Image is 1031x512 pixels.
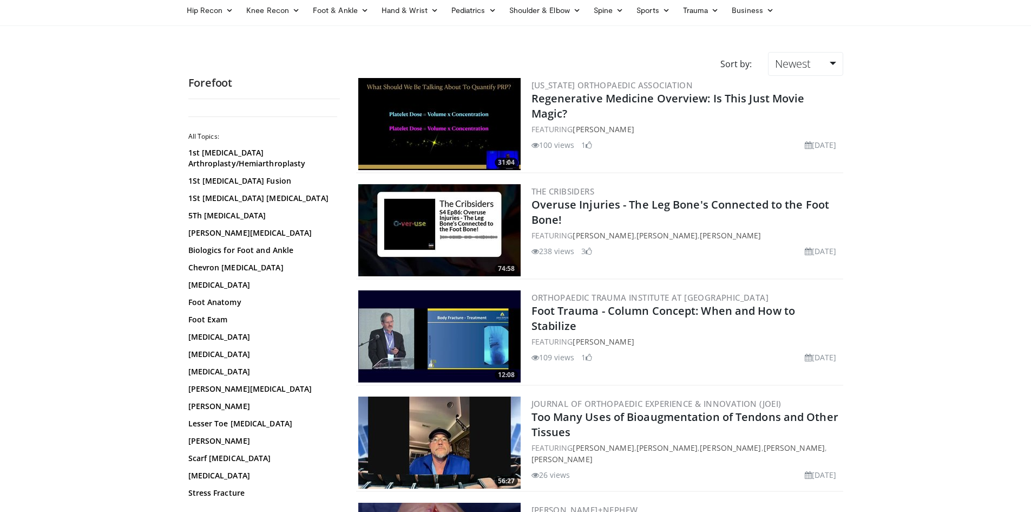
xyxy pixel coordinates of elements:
a: [PERSON_NAME] [700,443,761,453]
a: 56:27 [358,397,521,489]
img: 35007cce-4d13-49b3-9500-88e298836dcb.300x170_q85_crop-smart_upscale.jpg [358,397,521,489]
a: [MEDICAL_DATA] [188,280,334,290]
li: [DATE] [805,469,837,481]
a: 74:58 [358,184,521,276]
a: [MEDICAL_DATA] [188,366,334,377]
li: [DATE] [805,245,837,257]
a: [MEDICAL_DATA] [188,470,334,481]
a: Overuse Injuries - The Leg Bone's Connected to the Foot Bone! [531,197,830,227]
li: 26 views [531,469,570,481]
li: 100 views [531,139,575,151]
span: 56:27 [495,476,518,486]
a: [PERSON_NAME] [573,230,634,241]
a: Foot Anatomy [188,297,334,308]
span: 12:08 [495,370,518,380]
div: FEATURING , , [531,230,841,241]
a: [PERSON_NAME] [573,443,634,453]
div: FEATURING [531,336,841,347]
h2: Forefoot [188,76,340,90]
span: 74:58 [495,264,518,274]
a: Too Many Uses of Bioaugmentation of Tendons and Other Tissues [531,410,838,439]
li: 1 [581,352,592,363]
a: [PERSON_NAME] [636,443,698,453]
a: Foot Trauma - Column Concept: When and How to Stabilize [531,303,796,333]
a: [MEDICAL_DATA] [188,349,334,360]
a: 1St [MEDICAL_DATA] Fusion [188,176,334,186]
a: Journal of Orthopaedic Experience & Innovation (JOEI) [531,398,782,409]
a: Regenerative Medicine Overview: Is This Just Movie Magic? [531,91,805,121]
li: [DATE] [805,352,837,363]
a: Lesser Toe [MEDICAL_DATA] [188,418,334,429]
a: [US_STATE] Orthopaedic Association [531,80,693,90]
a: [MEDICAL_DATA] [188,332,334,342]
div: FEATURING [531,124,841,135]
div: Sort by: [712,52,760,76]
li: [DATE] [805,139,837,151]
a: 12:08 [358,290,521,383]
a: [PERSON_NAME] [764,443,825,453]
a: Chevron [MEDICAL_DATA] [188,262,334,273]
img: c8aa0454-f2f7-4c12-9977-b870acb87f0a.300x170_q85_crop-smart_upscale.jpg [358,78,521,170]
a: 1St [MEDICAL_DATA] [MEDICAL_DATA] [188,193,334,204]
a: Foot Exam [188,314,334,325]
li: 1 [581,139,592,151]
a: Newest [768,52,843,76]
a: Scarf [MEDICAL_DATA] [188,453,334,464]
a: [PERSON_NAME][MEDICAL_DATA] [188,384,334,394]
a: [PERSON_NAME] [700,230,761,241]
img: a4113bc0-23b9-4e77-92cc-aeaa28703afd.300x170_q85_crop-smart_upscale.jpg [358,184,521,276]
a: 5Th [MEDICAL_DATA] [188,210,334,221]
li: 109 views [531,352,575,363]
li: 238 views [531,245,575,257]
li: 3 [581,245,592,257]
a: [PERSON_NAME] [188,436,334,446]
span: Newest [775,56,811,71]
a: Biologics for Foot and Ankle [188,245,334,256]
a: Stress Fracture [188,488,334,498]
a: The Cribsiders [531,186,595,197]
a: [PERSON_NAME] [573,336,634,347]
a: [PERSON_NAME] [636,230,698,241]
a: 1st [MEDICAL_DATA] Arthroplasty/Hemiarthroplasty [188,147,334,169]
a: 31:04 [358,78,521,170]
img: 46d06173-cd18-422c-a84f-522e98266e09.300x170_q85_crop-smart_upscale.jpg [358,290,521,383]
a: [PERSON_NAME] [188,401,334,412]
a: [PERSON_NAME][MEDICAL_DATA] [188,228,334,238]
a: [PERSON_NAME] [531,454,593,464]
a: Orthopaedic Trauma Institute at [GEOGRAPHIC_DATA] [531,292,769,303]
div: FEATURING , , , , [531,442,841,465]
a: [PERSON_NAME] [573,124,634,134]
h2: All Topics: [188,132,337,141]
span: 31:04 [495,158,518,167]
